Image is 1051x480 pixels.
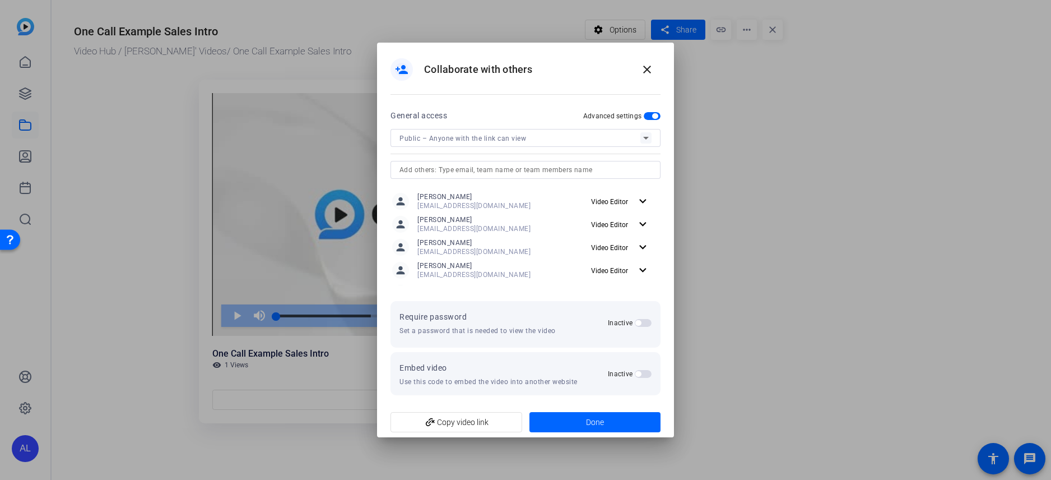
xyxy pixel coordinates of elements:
h1: Collaborate with others [424,63,532,76]
span: [EMAIL_ADDRESS][DOMAIN_NAME] [417,201,531,210]
mat-icon: expand_more [636,241,650,255]
button: Video Editor [587,237,659,257]
span: [PERSON_NAME] [417,261,531,270]
h2: Advanced settings [583,112,641,121]
h2: General access [390,109,447,122]
button: Video Editor [587,260,659,280]
span: [PERSON_NAME] [417,192,531,201]
p: Set a password that is needed to view the video [399,326,556,335]
mat-icon: expand_more [636,264,650,278]
mat-icon: person [392,262,409,279]
mat-icon: expand_more [636,195,650,209]
mat-icon: person_add [395,63,408,76]
button: Video Editor [587,214,659,234]
button: Video Editor [587,191,659,211]
span: Video Editor [591,198,628,206]
span: Copy video link [399,412,513,433]
button: Video Editor [587,283,659,303]
p: Use this code to embed the video into another website [399,377,578,386]
mat-icon: close [640,63,654,76]
span: [EMAIL_ADDRESS][DOMAIN_NAME] [417,224,531,233]
span: Video Editor [591,244,628,252]
span: [PERSON_NAME] [417,238,531,247]
span: Video Editor [591,221,628,229]
h2: Inactive [608,370,633,379]
span: [EMAIL_ADDRESS][DOMAIN_NAME] [417,270,531,279]
button: Done [529,412,661,432]
span: Done [586,417,604,428]
h2: Require password [399,310,556,324]
mat-icon: person [392,216,409,233]
span: [PERSON_NAME] [417,284,531,293]
h2: Embed video [399,361,447,375]
button: Copy video link [390,412,522,432]
span: Video Editor [591,267,628,275]
mat-icon: person [392,285,409,302]
h2: Inactive [608,319,633,327]
mat-icon: add_link [421,413,440,432]
span: [PERSON_NAME] [417,215,531,224]
span: [EMAIL_ADDRESS][DOMAIN_NAME] [417,247,531,256]
mat-icon: person [392,239,409,256]
mat-icon: expand_more [636,218,650,232]
input: Add others: Type email, team name or team members name [399,163,652,177]
mat-icon: person [392,193,409,210]
span: Public – Anyone with the link can view [399,135,526,142]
